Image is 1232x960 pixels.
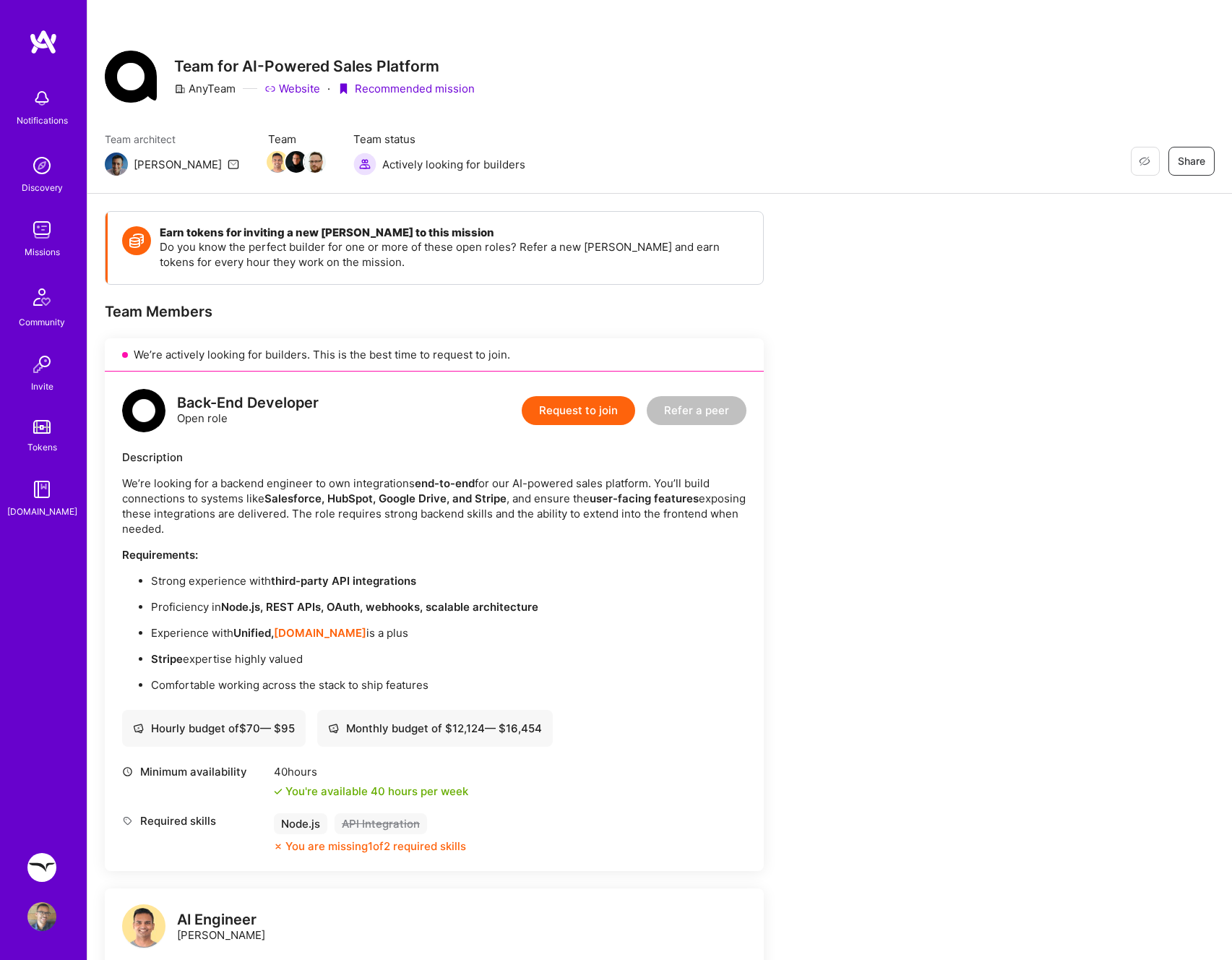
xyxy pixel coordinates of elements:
[1168,147,1215,176] button: Share
[105,153,128,176] img: Team Architect
[151,599,746,614] p: Proficiency in
[647,396,746,425] button: Refer a peer
[335,813,427,834] div: API Integration
[287,150,306,174] a: Team Member Avatar
[337,83,349,95] i: icon PurpleRibbon
[304,151,326,173] img: Team Member Avatar
[274,626,366,640] a: [DOMAIN_NAME]
[122,904,165,948] img: logo
[328,721,542,736] div: Monthly budget of $ 12,124 — $ 16,454
[105,302,764,321] div: Team Members
[274,787,283,796] i: icon Check
[33,420,51,434] img: tokens
[19,314,65,330] div: Community
[522,396,635,425] button: Request to join
[27,215,56,244] img: teamwork
[274,813,327,834] div: Node.js
[268,150,287,174] a: Team Member Avatar
[25,280,59,314] img: Community
[105,338,764,372] div: We’re actively looking for builders. This is the best time to request to join.
[233,626,274,640] strong: Unified,
[271,574,416,588] strong: third-party API integrations
[27,84,56,113] img: bell
[151,573,746,588] p: Strong experience with
[415,476,475,490] strong: end-to-end
[328,723,339,734] i: icon Cash
[133,721,295,736] div: Hourly budget of $ 70 — $ 95
[174,83,186,95] i: icon CompanyGray
[151,625,746,640] p: Experience with is a plus
[31,379,53,394] div: Invite
[27,151,56,180] img: discovery
[105,51,157,103] img: Company Logo
[177,912,265,943] div: [PERSON_NAME]
[268,132,324,147] span: Team
[105,132,239,147] span: Team architect
[177,912,265,927] div: AI Engineer
[160,226,749,239] h4: Earn tokens for inviting a new [PERSON_NAME] to this mission
[221,600,538,614] strong: Node.js, REST APIs, OAuth, webhooks, scalable architecture
[337,81,475,96] div: Recommended mission
[285,839,466,854] div: You are missing 1 of 2 required skills
[27,902,56,931] img: User Avatar
[134,157,222,172] div: [PERSON_NAME]
[27,475,56,504] img: guide book
[353,153,376,176] img: Actively looking for builders
[122,813,267,828] div: Required skills
[27,350,56,379] img: Invite
[27,440,57,455] div: Tokens
[151,677,746,693] p: Comfortable working across the stack to ship features
[327,81,330,96] div: ·
[7,504,77,519] div: [DOMAIN_NAME]
[274,842,283,851] i: icon CloseOrange
[122,904,165,951] a: logo
[382,157,525,172] span: Actively looking for builders
[306,150,324,174] a: Team Member Avatar
[177,395,319,426] div: Open role
[29,29,58,55] img: logo
[160,239,749,270] p: Do you know the perfect builder for one or more of these open roles? Refer a new [PERSON_NAME] an...
[133,723,144,734] i: icon Cash
[174,81,236,96] div: AnyTeam
[1139,155,1150,167] i: icon EyeClosed
[122,815,133,826] i: icon Tag
[267,151,288,173] img: Team Member Avatar
[177,395,319,411] div: Back-End Developer
[122,766,133,777] i: icon Clock
[285,151,307,173] img: Team Member Avatar
[274,784,468,799] div: You're available 40 hours per week
[590,492,699,505] strong: user-facing features
[228,158,239,170] i: icon Mail
[1178,154,1205,168] span: Share
[174,57,475,75] h3: Team for AI-Powered Sales Platform
[22,180,63,195] div: Discovery
[122,389,165,432] img: logo
[122,476,746,536] p: We’re looking for a backend engineer to own integrations for our AI-powered sales platform. You’l...
[264,81,320,96] a: Website
[151,652,183,666] strong: Stripe
[122,548,198,562] strong: Requirements:
[25,244,60,260] div: Missions
[151,651,746,667] p: expertise highly valued
[24,853,60,882] a: Freed: Enterprise healthcare AI integration tool
[264,492,507,505] strong: Salesforce, HubSpot, Google Drive, and Stripe
[353,132,525,147] span: Team status
[274,764,468,779] div: 40 hours
[122,226,151,255] img: Token icon
[24,902,60,931] a: User Avatar
[122,764,267,779] div: Minimum availability
[27,853,56,882] img: Freed: Enterprise healthcare AI integration tool
[17,113,68,128] div: Notifications
[122,450,746,465] div: Description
